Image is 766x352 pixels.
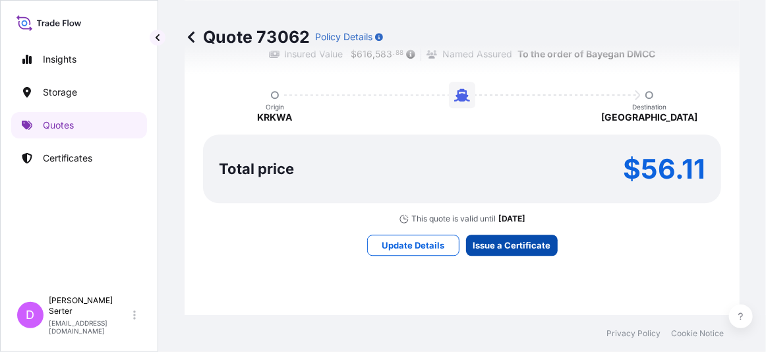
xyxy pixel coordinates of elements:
a: Privacy Policy [606,328,661,339]
p: Insights [43,53,76,66]
p: $56.11 [623,158,705,179]
button: Issue a Certificate [466,235,558,256]
p: Destination [632,103,666,111]
p: Storage [43,86,77,99]
button: Update Details [367,235,459,256]
p: Total price [219,162,294,175]
span: D [26,308,35,322]
a: Insights [11,46,147,73]
p: Issue a Certificate [473,239,550,252]
p: Origin [266,103,284,111]
p: Quotes [43,119,74,132]
a: Cookie Notice [671,328,724,339]
p: [DATE] [499,214,526,224]
a: Certificates [11,145,147,171]
p: Update Details [382,239,444,252]
a: Quotes [11,112,147,138]
p: This quote is valid until [412,214,496,224]
p: Certificates [43,152,92,165]
p: Quote 73062 [185,26,310,47]
p: Policy Details [315,30,372,44]
a: Storage [11,79,147,105]
p: KRKWA [258,111,293,124]
p: [EMAIL_ADDRESS][DOMAIN_NAME] [49,319,131,335]
p: [PERSON_NAME] Serter [49,295,131,316]
p: [GEOGRAPHIC_DATA] [601,111,697,124]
